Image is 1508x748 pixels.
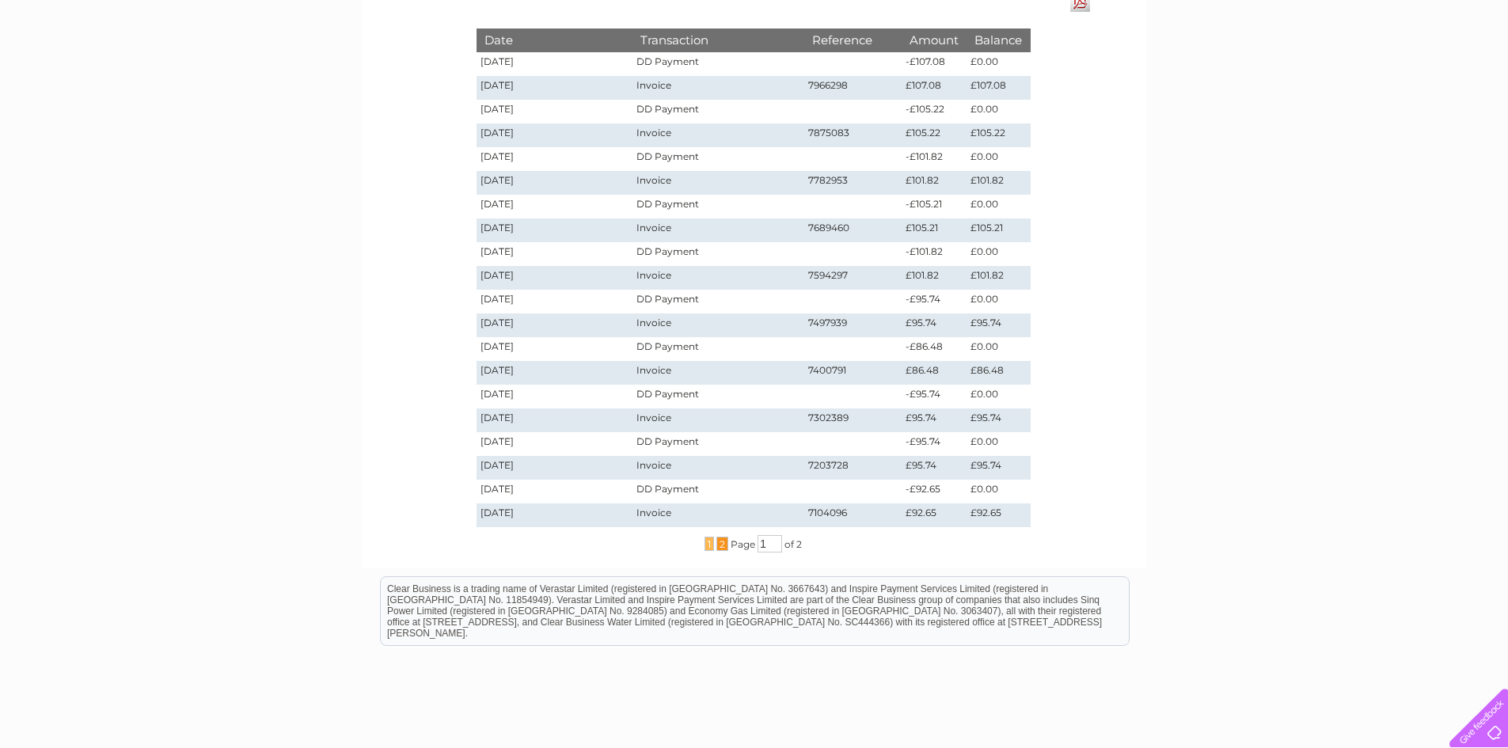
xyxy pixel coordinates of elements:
[967,28,1030,51] th: Balance
[902,171,967,195] td: £101.82
[902,408,967,432] td: £95.74
[1370,67,1393,79] a: Blog
[705,537,714,551] span: 1
[967,76,1030,100] td: £107.08
[632,361,803,385] td: Invoice
[804,361,902,385] td: 7400791
[902,385,967,408] td: -£95.74
[477,242,633,266] td: [DATE]
[902,218,967,242] td: £105.21
[477,456,633,480] td: [DATE]
[477,218,633,242] td: [DATE]
[804,123,902,147] td: 7875083
[1229,67,1259,79] a: Water
[967,266,1030,290] td: £101.82
[1313,67,1361,79] a: Telecoms
[967,218,1030,242] td: £105.21
[967,503,1030,527] td: £92.65
[632,171,803,195] td: Invoice
[632,147,803,171] td: DD Payment
[632,28,803,51] th: Transaction
[632,123,803,147] td: Invoice
[967,432,1030,456] td: £0.00
[477,432,633,456] td: [DATE]
[477,123,633,147] td: [DATE]
[477,337,633,361] td: [DATE]
[716,537,728,551] span: 2
[902,432,967,456] td: -£95.74
[477,195,633,218] td: [DATE]
[967,100,1030,123] td: £0.00
[967,361,1030,385] td: £86.48
[632,313,803,337] td: Invoice
[632,242,803,266] td: DD Payment
[1403,67,1442,79] a: Contact
[477,313,633,337] td: [DATE]
[967,456,1030,480] td: £95.74
[1456,67,1493,79] a: Log out
[632,100,803,123] td: DD Payment
[477,100,633,123] td: [DATE]
[967,171,1030,195] td: £101.82
[967,123,1030,147] td: £105.22
[632,408,803,432] td: Invoice
[477,171,633,195] td: [DATE]
[804,266,902,290] td: 7594297
[477,290,633,313] td: [DATE]
[1210,8,1319,28] a: 0333 014 3131
[381,9,1129,77] div: Clear Business is a trading name of Verastar Limited (registered in [GEOGRAPHIC_DATA] No. 3667643...
[632,266,803,290] td: Invoice
[804,76,902,100] td: 7966298
[477,361,633,385] td: [DATE]
[477,480,633,503] td: [DATE]
[731,538,755,550] span: Page
[902,480,967,503] td: -£92.65
[902,313,967,337] td: £95.74
[967,385,1030,408] td: £0.00
[967,480,1030,503] td: £0.00
[804,503,902,527] td: 7104096
[902,76,967,100] td: £107.08
[902,28,967,51] th: Amount
[632,432,803,456] td: DD Payment
[477,503,633,527] td: [DATE]
[477,52,633,76] td: [DATE]
[477,385,633,408] td: [DATE]
[477,266,633,290] td: [DATE]
[632,290,803,313] td: DD Payment
[804,313,902,337] td: 7497939
[632,76,803,100] td: Invoice
[902,147,967,171] td: -£101.82
[632,456,803,480] td: Invoice
[967,313,1030,337] td: £95.74
[477,76,633,100] td: [DATE]
[902,361,967,385] td: £86.48
[632,195,803,218] td: DD Payment
[902,123,967,147] td: £105.22
[804,456,902,480] td: 7203728
[967,52,1030,76] td: £0.00
[804,408,902,432] td: 7302389
[1269,67,1304,79] a: Energy
[902,195,967,218] td: -£105.21
[902,52,967,76] td: -£107.08
[632,52,803,76] td: DD Payment
[902,242,967,266] td: -£101.82
[804,28,902,51] th: Reference
[53,41,134,89] img: logo.png
[632,337,803,361] td: DD Payment
[804,171,902,195] td: 7782953
[804,218,902,242] td: 7689460
[902,456,967,480] td: £95.74
[477,28,633,51] th: Date
[967,195,1030,218] td: £0.00
[632,480,803,503] td: DD Payment
[477,147,633,171] td: [DATE]
[632,503,803,527] td: Invoice
[967,147,1030,171] td: £0.00
[902,266,967,290] td: £101.82
[902,290,967,313] td: -£95.74
[967,242,1030,266] td: £0.00
[902,100,967,123] td: -£105.22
